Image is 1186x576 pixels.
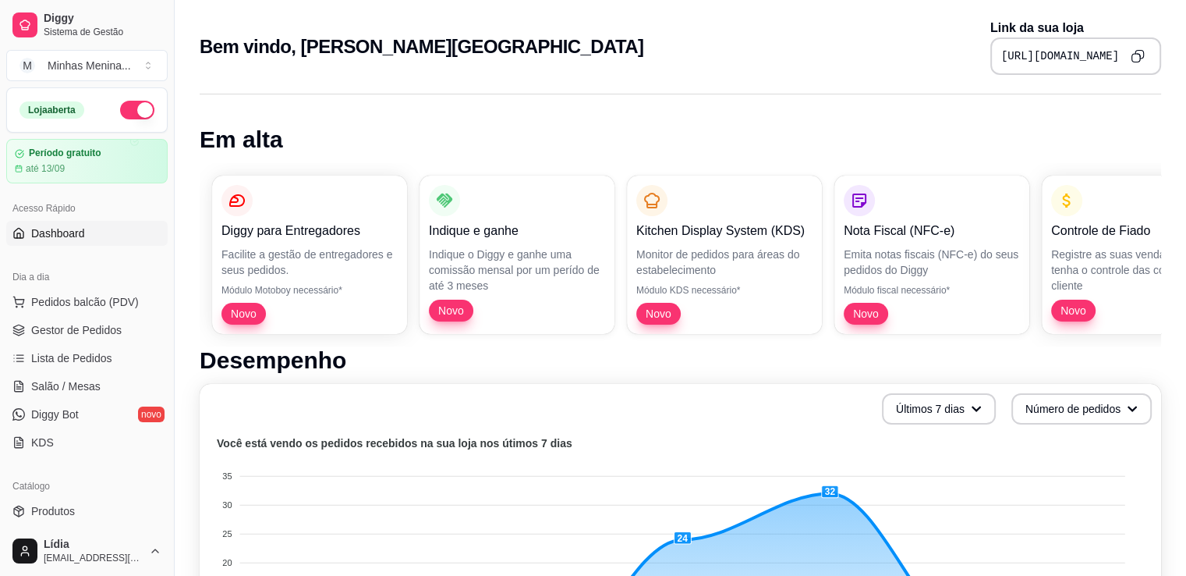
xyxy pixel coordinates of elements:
a: Lista de Pedidos [6,346,168,371]
a: DiggySistema de Gestão [6,6,168,44]
span: Novo [1054,303,1092,318]
div: Acesso Rápido [6,196,168,221]
a: Diggy Botnovo [6,402,168,427]
h1: Desempenho [200,347,1161,375]
a: Gestor de Pedidos [6,318,168,343]
p: Facilite a gestão de entregadores e seus pedidos. [221,247,398,278]
tspan: 25 [222,529,232,539]
span: Lista de Pedidos [31,350,112,366]
button: Últimos 7 dias [882,393,996,425]
span: Novo [225,306,263,322]
span: M [19,58,35,73]
div: Catálogo [6,474,168,499]
button: Alterar Status [120,101,154,119]
a: KDS [6,430,168,455]
button: Diggy para EntregadoresFacilite a gestão de entregadores e seus pedidos.Módulo Motoboy necessário... [212,176,407,334]
div: Minhas Menina ... [48,58,131,73]
article: Período gratuito [29,148,101,159]
button: Lídia[EMAIL_ADDRESS][DOMAIN_NAME] [6,532,168,570]
span: Dashboard [31,226,85,241]
span: Pedidos balcão (PDV) [31,294,139,310]
button: Pedidos balcão (PDV) [6,290,168,315]
button: Select a team [6,50,168,81]
p: Módulo KDS necessário* [636,284,812,297]
a: Produtos [6,499,168,524]
button: Copy to clipboard [1125,44,1150,69]
a: Período gratuitoaté 13/09 [6,139,168,183]
span: Sistema de Gestão [44,26,161,38]
p: Módulo Motoboy necessário* [221,284,398,297]
button: Nota Fiscal (NFC-e)Emita notas fiscais (NFC-e) do seus pedidos do DiggyMódulo fiscal necessário*Novo [834,176,1029,334]
tspan: 30 [222,500,232,510]
span: Novo [847,306,885,322]
span: KDS [31,435,54,450]
span: Lídia [44,538,143,552]
article: até 13/09 [26,162,65,175]
p: Módulo fiscal necessário* [844,284,1020,297]
p: Indique e ganhe [429,222,605,240]
h1: Em alta [200,126,1161,154]
p: Monitor de pedidos para áreas do estabelecimento [636,247,812,278]
tspan: 35 [222,471,232,481]
button: Kitchen Display System (KDS)Monitor de pedidos para áreas do estabelecimentoMódulo KDS necessário... [627,176,822,334]
p: Nota Fiscal (NFC-e) [844,222,1020,240]
a: Dashboard [6,221,168,246]
p: Diggy para Entregadores [221,222,398,240]
p: Indique o Diggy e ganhe uma comissão mensal por um perído de até 3 meses [429,247,605,293]
div: Loja aberta [19,101,84,119]
text: Você está vendo os pedidos recebidos na sua loja nos útimos 7 dias [217,437,572,450]
span: [EMAIL_ADDRESS][DOMAIN_NAME] [44,552,143,564]
span: Novo [639,306,678,322]
a: Salão / Mesas [6,374,168,399]
h2: Bem vindo, [PERSON_NAME][GEOGRAPHIC_DATA] [200,34,643,59]
p: Kitchen Display System (KDS) [636,222,812,240]
span: Diggy [44,12,161,26]
tspan: 20 [222,558,232,567]
p: Emita notas fiscais (NFC-e) do seus pedidos do Diggy [844,247,1020,278]
span: Gestor de Pedidos [31,322,122,338]
span: Novo [432,303,470,318]
p: Link da sua loja [990,19,1161,37]
span: Diggy Bot [31,407,79,422]
span: Produtos [31,503,75,519]
button: Número de pedidos [1011,393,1152,425]
pre: [URL][DOMAIN_NAME] [1001,48,1119,64]
button: Indique e ganheIndique o Diggy e ganhe uma comissão mensal por um perído de até 3 mesesNovo [420,176,614,334]
div: Dia a dia [6,265,168,290]
span: Salão / Mesas [31,379,101,394]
